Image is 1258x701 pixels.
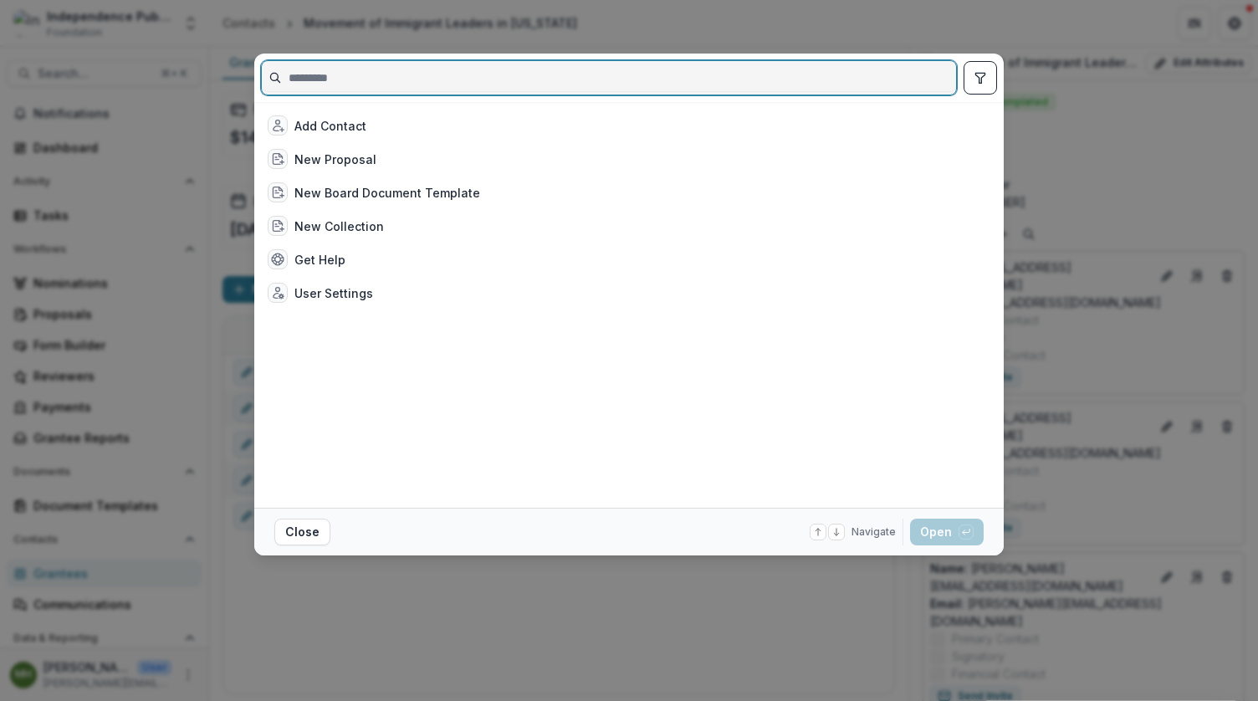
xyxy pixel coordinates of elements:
[294,151,376,168] div: New Proposal
[910,519,984,545] button: Open
[294,251,345,269] div: Get Help
[964,61,997,95] button: toggle filters
[274,519,330,545] button: Close
[851,524,896,540] span: Navigate
[294,284,373,302] div: User Settings
[294,184,480,202] div: New Board Document Template
[294,117,366,135] div: Add Contact
[294,217,384,235] div: New Collection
